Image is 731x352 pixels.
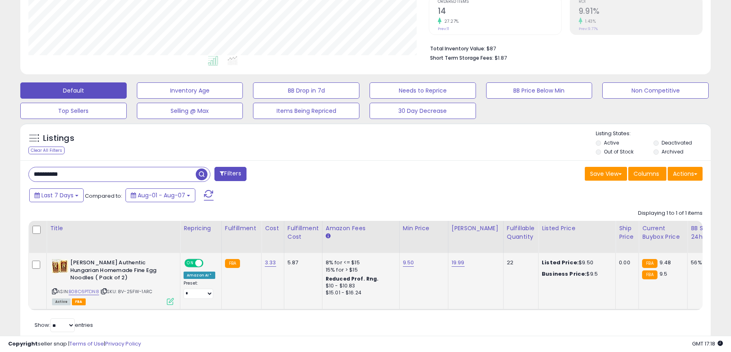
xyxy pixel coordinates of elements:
[225,259,240,268] small: FBA
[265,224,281,233] div: Cost
[642,224,684,241] div: Current Buybox Price
[52,259,68,273] img: 51SMoYNnn8L._SL40_.jpg
[403,224,445,233] div: Min Price
[137,103,243,119] button: Selling @ Max
[43,133,74,144] h5: Listings
[542,259,609,266] div: $9.50
[403,259,414,267] a: 9.50
[438,6,561,17] h2: 14
[370,82,476,99] button: Needs to Reprice
[691,259,718,266] div: 56%
[542,270,609,278] div: $9.5
[28,147,65,154] div: Clear All Filters
[50,224,177,233] div: Title
[660,270,667,278] span: 9.5
[253,103,359,119] button: Items Being Repriced
[138,191,185,199] span: Aug-01 - Aug-07
[604,139,619,146] label: Active
[370,103,476,119] button: 30 Day Decrease
[596,130,710,138] p: Listing States:
[326,283,393,289] div: $10 - $10.83
[542,270,586,278] b: Business Price:
[69,288,99,295] a: B08C6PTDN8
[542,259,579,266] b: Listed Price:
[20,82,127,99] button: Default
[692,340,723,348] span: 2025-08-15 17:18 GMT
[185,260,195,267] span: ON
[184,224,218,233] div: Repricing
[452,224,500,233] div: [PERSON_NAME]
[542,224,612,233] div: Listed Price
[585,167,627,181] button: Save View
[638,209,703,217] div: Displaying 1 to 1 of 1 items
[72,298,86,305] span: FBA
[579,26,598,31] small: Prev: 9.77%
[20,103,127,119] button: Top Sellers
[184,281,215,299] div: Preset:
[214,167,246,181] button: Filters
[326,266,393,274] div: 15% for > $15
[602,82,709,99] button: Non Competitive
[29,188,84,202] button: Last 7 Days
[668,167,703,181] button: Actions
[604,148,634,155] label: Out of Stock
[660,259,671,266] span: 9.48
[8,340,141,348] div: seller snap | |
[288,224,319,241] div: Fulfillment Cost
[619,259,632,266] div: 0.00
[52,298,71,305] span: All listings currently available for purchase on Amazon
[642,259,657,268] small: FBA
[184,272,215,279] div: Amazon AI *
[35,321,93,329] span: Show: entries
[430,43,696,53] li: $87
[662,139,692,146] label: Deactivated
[452,259,465,267] a: 19.99
[225,224,258,233] div: Fulfillment
[642,270,657,279] small: FBA
[441,18,459,24] small: 27.27%
[326,224,396,233] div: Amazon Fees
[579,6,702,17] h2: 9.91%
[438,26,449,31] small: Prev: 11
[662,148,683,155] label: Archived
[41,191,74,199] span: Last 7 Days
[619,224,635,241] div: Ship Price
[69,340,104,348] a: Terms of Use
[495,54,507,62] span: $1.87
[691,224,720,241] div: BB Share 24h.
[326,275,379,282] b: Reduced Prof. Rng.
[507,224,535,241] div: Fulfillable Quantity
[430,45,485,52] b: Total Inventory Value:
[125,188,195,202] button: Aug-01 - Aug-07
[8,340,38,348] strong: Copyright
[253,82,359,99] button: BB Drop in 7d
[486,82,593,99] button: BB Price Below Min
[288,259,316,266] div: 5.87
[634,170,659,178] span: Columns
[100,288,152,295] span: | SKU: 8V-25FW-1ARC
[326,259,393,266] div: 8% for <= $15
[85,192,122,200] span: Compared to:
[70,259,169,284] b: [PERSON_NAME] Authentic Hungarian Homemade Fine Egg Noodles ( Pack of 2)
[507,259,532,266] div: 22
[582,18,596,24] small: 1.43%
[326,233,331,240] small: Amazon Fees.
[52,259,174,304] div: ASIN:
[265,259,276,267] a: 3.33
[326,289,393,296] div: $15.01 - $16.24
[202,260,215,267] span: OFF
[105,340,141,348] a: Privacy Policy
[430,54,493,61] b: Short Term Storage Fees:
[137,82,243,99] button: Inventory Age
[628,167,666,181] button: Columns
